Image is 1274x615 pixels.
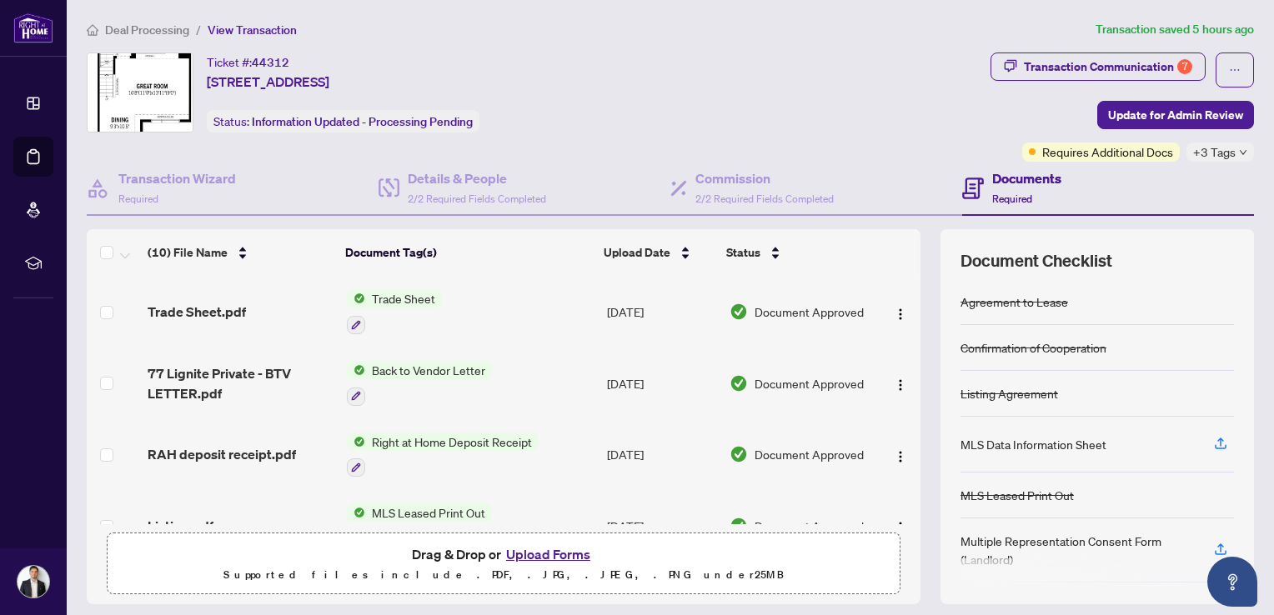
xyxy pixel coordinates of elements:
[408,168,546,188] h4: Details & People
[148,302,246,322] span: Trade Sheet.pdf
[894,307,907,321] img: Logo
[600,276,723,347] td: [DATE]
[1097,101,1254,129] button: Update for Admin Review
[600,347,723,419] td: [DATE]
[597,229,720,276] th: Upload Date
[726,243,760,262] span: Status
[365,503,492,522] span: MLS Leased Print Out
[1193,142,1236,162] span: +3 Tags
[412,543,595,565] span: Drag & Drop or
[252,114,473,129] span: Information Updated - Processing Pending
[600,490,723,562] td: [DATE]
[118,168,236,188] h4: Transaction Wizard
[992,168,1061,188] h4: Documents
[118,565,890,585] p: Supported files include .PDF, .JPG, .JPEG, .PNG under 25 MB
[730,302,748,321] img: Document Status
[252,55,289,70] span: 44312
[148,243,228,262] span: (10) File Name
[365,432,539,451] span: Right at Home Deposit Receipt
[207,72,329,92] span: [STREET_ADDRESS]
[720,229,872,276] th: Status
[961,249,1112,272] span: Document Checklist
[207,52,289,72] div: Ticket #:
[1108,102,1243,128] span: Update for Admin Review
[347,361,365,379] img: Status Icon
[961,435,1106,453] div: MLS Data Information Sheet
[347,289,365,307] img: Status Icon
[88,53,193,132] img: IMG-X12250606_1.jpg
[730,445,748,463] img: Document Status
[196,20,201,39] li: /
[604,243,670,262] span: Upload Date
[961,532,1194,568] div: Multiple Representation Consent Form (Landlord)
[991,52,1206,81] button: Transaction Communication7
[339,229,597,276] th: Document Tag(s)
[108,533,900,595] span: Drag & Drop orUpload FormsSupported files include .PDF, .JPG, .JPEG, .PNG under25MB
[755,302,864,321] span: Document Approved
[894,521,907,534] img: Logo
[408,192,546,205] span: 2/2 Required Fields Completed
[347,289,442,334] button: Status IconTrade Sheet
[207,110,479,132] div: Status:
[87,24,98,36] span: home
[347,361,492,406] button: Status IconBack to Vendor Letter
[18,566,49,597] img: Profile Icon
[730,374,748,392] img: Document Status
[148,516,213,536] span: Listing.pdf
[730,517,748,535] img: Document Status
[887,512,914,539] button: Logo
[961,486,1074,504] div: MLS Leased Print Out
[961,338,1106,357] div: Confirmation of Cooperation
[148,444,296,464] span: RAH deposit receipt.pdf
[347,503,492,548] button: Status IconMLS Leased Print Out
[600,419,723,491] td: [DATE]
[1042,142,1173,161] span: Requires Additional Docs
[501,543,595,565] button: Upload Forms
[347,432,539,477] button: Status IconRight at Home Deposit Receipt
[141,229,339,276] th: (10) File Name
[347,432,365,451] img: Status Icon
[1096,20,1254,39] article: Transaction saved 5 hours ago
[894,378,907,392] img: Logo
[1024,53,1192,80] div: Transaction Communication
[961,384,1058,402] div: Listing Agreement
[894,450,907,463] img: Logo
[13,12,53,43] img: logo
[695,192,834,205] span: 2/2 Required Fields Completed
[992,192,1032,205] span: Required
[755,445,864,463] span: Document Approved
[1239,148,1247,157] span: down
[1207,557,1257,607] button: Open asap
[961,292,1068,311] div: Agreement to Lease
[887,298,914,325] button: Logo
[148,363,334,403] span: 77 Lignite Private - BTV LETTER.pdf
[887,441,914,467] button: Logo
[208,22,297,37] span: View Transaction
[887,370,914,397] button: Logo
[365,361,492,379] span: Back to Vendor Letter
[755,374,864,392] span: Document Approved
[695,168,834,188] h4: Commission
[755,517,864,535] span: Document Approved
[1229,64,1241,76] span: ellipsis
[1177,59,1192,74] div: 7
[365,289,442,307] span: Trade Sheet
[118,192,158,205] span: Required
[105,22,189,37] span: Deal Processing
[347,503,365,522] img: Status Icon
